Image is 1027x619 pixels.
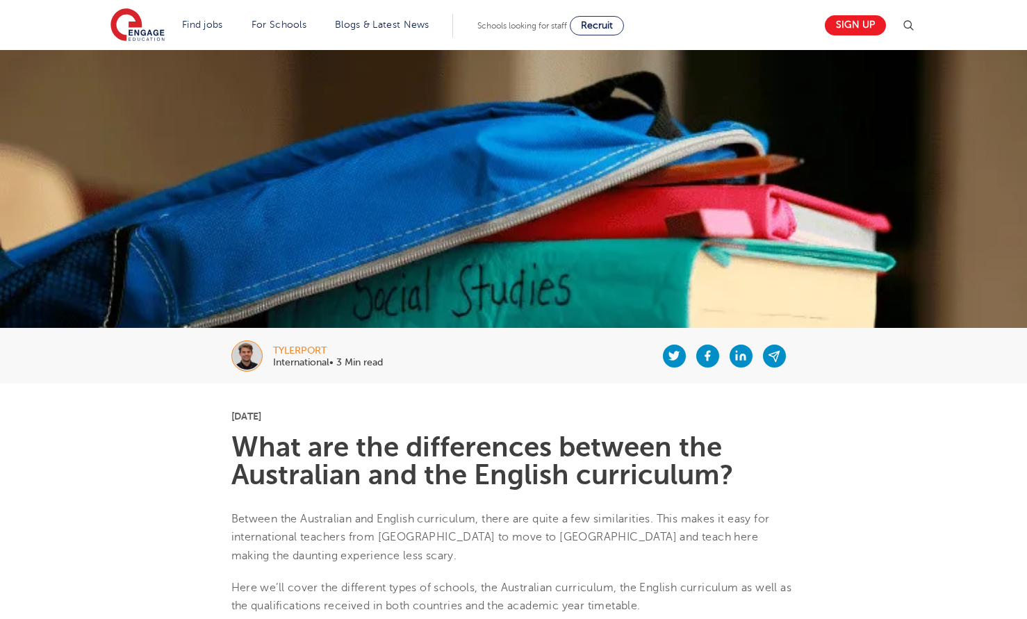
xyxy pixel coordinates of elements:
[273,358,383,368] p: International• 3 Min read
[252,19,306,30] a: For Schools
[825,15,886,35] a: Sign up
[335,19,429,30] a: Blogs & Latest News
[477,21,567,31] span: Schools looking for staff
[570,16,624,35] a: Recruit
[231,434,796,489] h1: What are the differences between the Australian and the English curriculum?
[273,346,383,356] div: tylerport
[231,510,796,565] p: Between the Australian and English curriculum, there are quite a few similarities. This makes it ...
[182,19,223,30] a: Find jobs
[581,20,613,31] span: Recruit
[231,579,796,616] p: Here we’ll cover the different types of schools, the Australian curriculum, the English curriculu...
[231,411,796,421] p: [DATE]
[110,8,165,43] img: Engage Education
